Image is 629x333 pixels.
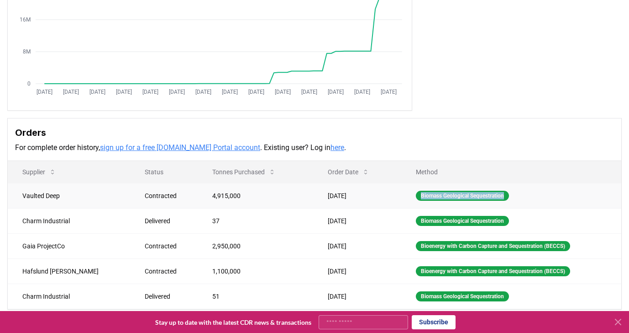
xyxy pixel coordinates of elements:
[63,89,79,95] tspan: [DATE]
[145,191,190,200] div: Contracted
[137,167,190,177] p: Status
[313,183,401,208] td: [DATE]
[198,258,313,284] td: 1,100,000
[169,89,185,95] tspan: [DATE]
[116,89,132,95] tspan: [DATE]
[145,292,190,301] div: Delivered
[100,143,260,152] a: sign up for a free [DOMAIN_NAME] Portal account
[145,267,190,276] div: Contracted
[198,208,313,233] td: 37
[15,163,63,181] button: Supplier
[27,81,31,87] tspan: 0
[195,89,211,95] tspan: [DATE]
[20,16,31,23] tspan: 16M
[142,89,158,95] tspan: [DATE]
[8,208,130,233] td: Charm Industrial
[37,89,52,95] tspan: [DATE]
[301,89,317,95] tspan: [DATE]
[15,126,614,140] h3: Orders
[320,163,377,181] button: Order Date
[275,89,291,95] tspan: [DATE]
[313,284,401,309] td: [DATE]
[8,233,130,258] td: Gaia ProjectCo
[8,284,130,309] td: Charm Industrial
[23,48,31,55] tspan: 8M
[409,167,614,177] p: Method
[313,208,401,233] td: [DATE]
[145,242,190,251] div: Contracted
[416,216,509,226] div: Biomass Geological Sequestration
[330,143,344,152] a: here
[416,291,509,301] div: Biomass Geological Sequestration
[15,142,614,153] p: For complete order history, . Existing user? Log in .
[89,89,105,95] tspan: [DATE]
[198,183,313,208] td: 4,915,000
[313,233,401,258] td: [DATE]
[381,89,397,95] tspan: [DATE]
[198,284,313,309] td: 51
[416,241,570,251] div: Bioenergy with Carbon Capture and Sequestration (BECCS)
[354,89,370,95] tspan: [DATE]
[313,258,401,284] td: [DATE]
[328,89,344,95] tspan: [DATE]
[205,163,283,181] button: Tonnes Purchased
[145,216,190,226] div: Delivered
[416,266,570,276] div: Bioenergy with Carbon Capture and Sequestration (BECCS)
[222,89,238,95] tspan: [DATE]
[8,183,130,208] td: Vaulted Deep
[248,89,264,95] tspan: [DATE]
[416,191,509,201] div: Biomass Geological Sequestration
[8,258,130,284] td: Hafslund [PERSON_NAME]
[198,233,313,258] td: 2,950,000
